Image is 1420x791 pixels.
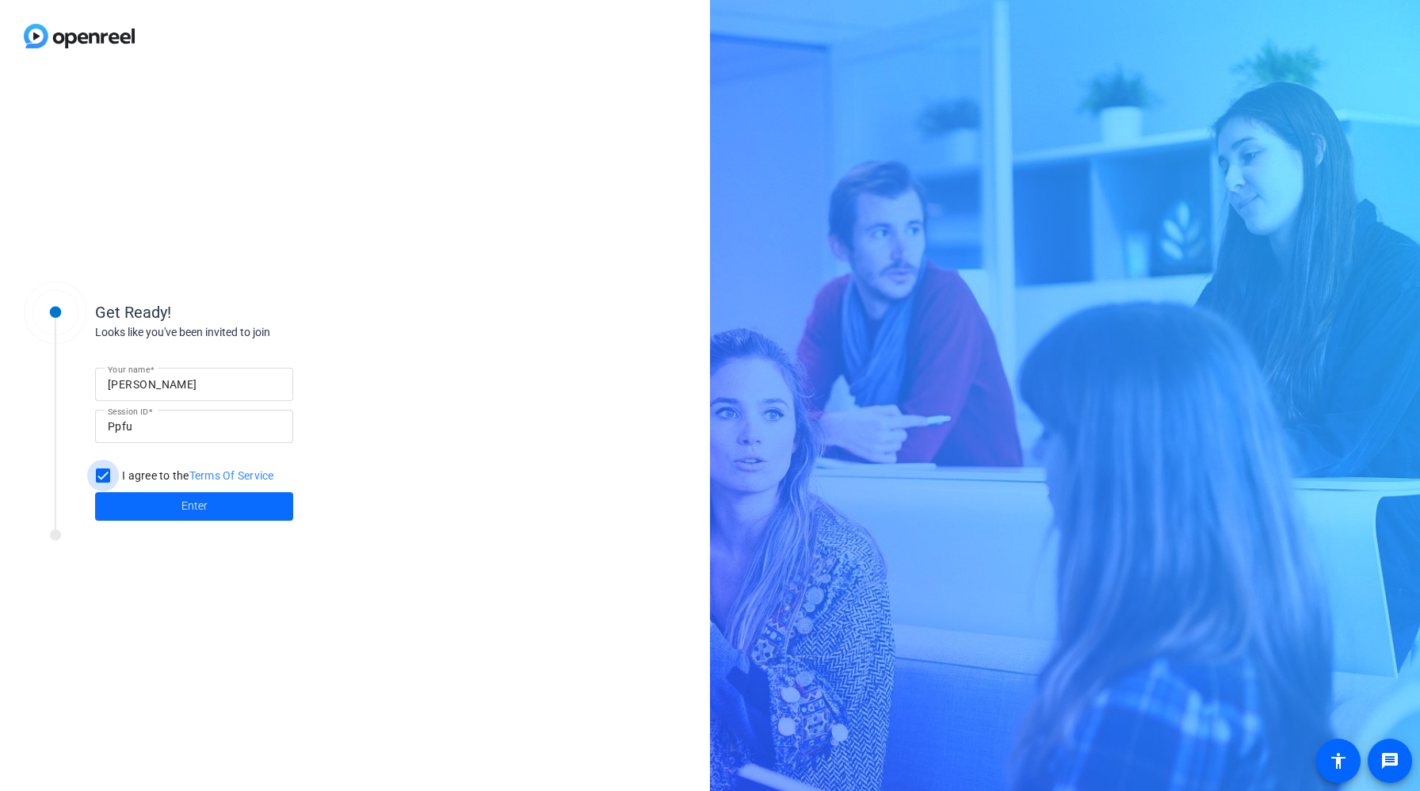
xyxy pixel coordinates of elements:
a: Terms Of Service [189,469,274,482]
div: Looks like you've been invited to join [95,324,412,341]
mat-label: Your name [108,365,150,374]
label: I agree to the [119,468,274,483]
mat-icon: accessibility [1329,751,1348,770]
mat-icon: message [1380,751,1399,770]
button: Enter [95,492,293,521]
mat-label: Session ID [108,407,148,416]
div: Get Ready! [95,300,412,324]
span: Enter [181,498,208,514]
